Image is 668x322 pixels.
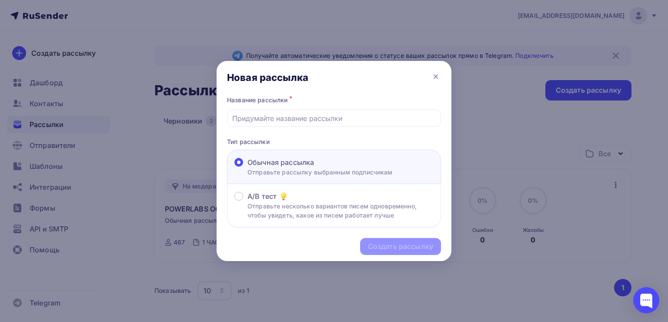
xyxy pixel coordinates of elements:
[247,168,393,177] p: Отправьте рассылку выбранным подписчикам
[232,113,436,124] input: Придумайте название рассылки
[227,71,308,84] div: Новая рассылка
[247,157,314,168] span: Обычная рассылка
[247,191,277,201] span: A/B тест
[227,137,441,146] p: Тип рассылки
[247,201,434,220] p: Отправьте несколько вариантов писем одновременно, чтобы увидеть, какое из писем работает лучше
[227,94,441,106] div: Название рассылки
